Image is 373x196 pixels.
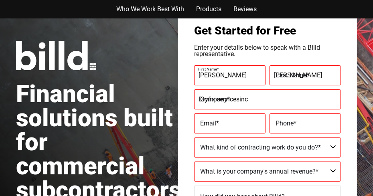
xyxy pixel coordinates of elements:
[200,95,227,103] span: Company
[276,119,294,127] span: Phone
[276,71,306,79] span: Last Name
[233,4,257,14] a: Reviews
[194,44,341,57] p: Enter your details below to speak with a Billd representative.
[200,119,216,127] span: Email
[198,67,217,71] span: First Name
[116,4,184,14] a: Who We Work Best With
[194,25,341,36] h3: Get Started for Free
[196,4,221,14] a: Products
